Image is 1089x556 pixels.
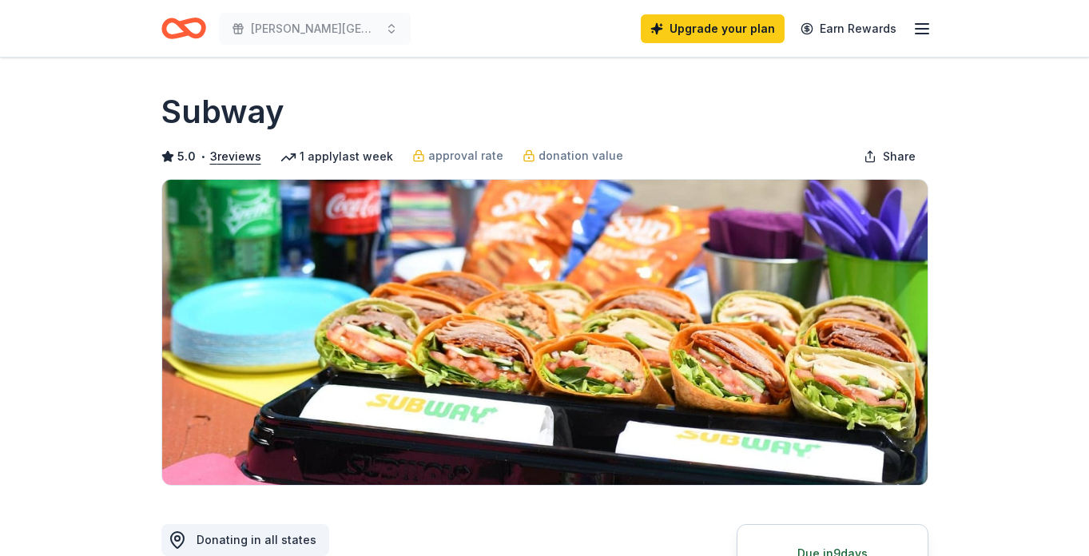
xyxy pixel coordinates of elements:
img: Image for Subway [162,180,928,485]
a: Earn Rewards [791,14,906,43]
button: [PERSON_NAME][GEOGRAPHIC_DATA] Fun Run [219,13,411,45]
span: 5.0 [177,147,196,166]
span: Donating in all states [197,533,316,546]
button: Share [851,141,928,173]
h1: Subway [161,89,284,134]
a: Home [161,10,206,47]
a: donation value [523,146,623,165]
span: Share [883,147,916,166]
a: approval rate [412,146,503,165]
span: approval rate [428,146,503,165]
span: donation value [539,146,623,165]
span: • [200,150,205,163]
div: 1 apply last week [280,147,393,166]
a: Upgrade your plan [641,14,785,43]
button: 3reviews [210,147,261,166]
span: [PERSON_NAME][GEOGRAPHIC_DATA] Fun Run [251,19,379,38]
